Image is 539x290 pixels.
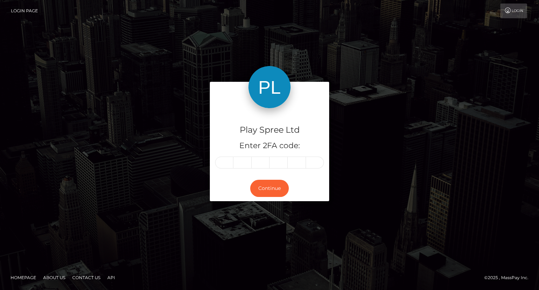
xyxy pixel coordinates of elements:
h5: Enter 2FA code: [215,140,324,151]
button: Continue [250,180,289,197]
a: Login Page [11,4,38,18]
a: Homepage [8,272,39,283]
a: Login [500,4,527,18]
a: About Us [40,272,68,283]
img: Play Spree Ltd [248,66,291,108]
a: API [105,272,118,283]
div: © 2025 , MassPay Inc. [484,274,534,282]
a: Contact Us [69,272,103,283]
h4: Play Spree Ltd [215,124,324,136]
